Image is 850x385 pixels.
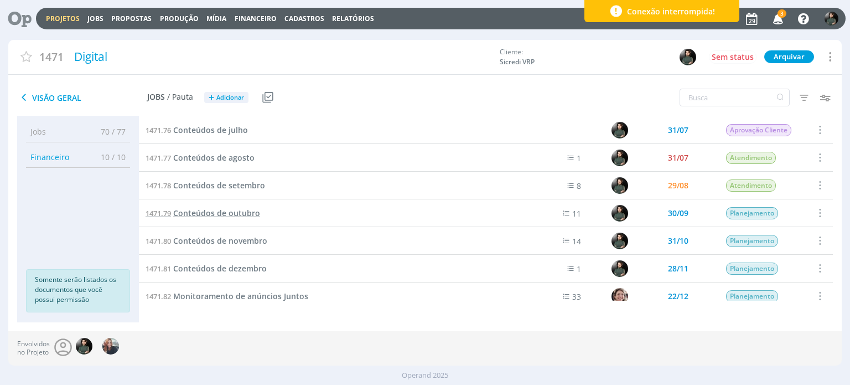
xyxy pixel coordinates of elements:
img: M [680,49,696,65]
span: 1471.78 [146,181,171,191]
button: Arquivar [764,50,814,63]
button: Propostas [108,14,155,23]
span: 1471.81 [146,264,171,274]
a: 1471.78Conteúdos de setembro [146,179,265,192]
span: / Pauta [167,93,193,102]
span: Conteúdos de agosto [173,152,255,163]
span: Planejamento [727,207,779,219]
span: Conexão interrompida! [627,6,715,17]
div: 31/07 [668,154,688,162]
p: Somente serão listados os documentos que você possui permissão [35,275,121,305]
div: 22/12 [668,292,688,300]
img: M [612,233,629,249]
span: Jobs [30,126,46,137]
span: Cadastros [284,14,324,23]
span: 1471.77 [146,153,171,163]
a: Mídia [206,14,226,23]
span: 1471 [39,49,64,65]
div: Digital [70,44,495,70]
span: 3 [778,9,786,18]
span: 1471.82 [146,291,171,301]
div: 31/07 [668,126,688,134]
img: M [825,12,838,25]
input: Busca [680,89,790,106]
button: M [679,48,697,66]
span: Jobs [147,93,165,102]
div: 29/08 [668,182,688,189]
a: 1471.81Conteúdos de dezembro [146,263,267,275]
span: Aprovação Cliente [727,124,792,136]
a: 1471.82Monitoramento de anúncios Juntos [146,290,308,302]
a: Financeiro [235,14,277,23]
span: Adicionar [216,94,244,101]
button: Relatórios [329,14,377,23]
span: Conteúdos de setembro [173,180,265,191]
span: Conteúdos de dezembro [173,263,267,274]
span: Sicredi VRP [500,57,583,67]
button: Cadastros [281,14,328,23]
div: 30/09 [668,209,688,217]
span: Conteúdos de novembro [173,235,267,246]
span: 70 / 77 [92,126,126,137]
button: Produção [157,14,202,23]
span: 10 / 10 [92,151,126,163]
button: +Adicionar [204,92,248,104]
span: 1471.79 [146,208,171,218]
span: Conteúdos de outubro [173,208,260,218]
span: 14 [573,236,582,247]
button: M [824,9,839,28]
span: Planejamento [727,235,779,247]
a: 1471.77Conteúdos de agosto [146,152,255,164]
button: Sem status [709,50,756,64]
span: Atendimento [727,152,776,164]
div: 31/10 [668,237,688,245]
span: Visão Geral [17,91,147,104]
div: 28/11 [668,265,688,273]
span: Envolvidos no Projeto [17,340,50,356]
img: E [102,338,119,355]
a: 1471.79Conteúdos de outubro [146,207,260,219]
span: Planejamento [727,263,779,275]
span: 1 [577,264,582,274]
a: 1471.80Conteúdos de novembro [146,235,267,247]
span: 11 [573,208,582,219]
div: Cliente: [500,47,697,67]
a: Jobs [87,14,103,23]
img: M [612,177,629,194]
img: M [612,122,629,138]
button: 3 [766,9,789,29]
img: M [612,205,629,222]
a: Projetos [46,14,80,23]
a: 1471.76Conteúdos de julho [146,124,248,136]
a: Relatórios [332,14,374,23]
span: Propostas [111,14,152,23]
span: Atendimento [727,179,776,192]
span: Monitoramento de anúncios Juntos [173,291,308,301]
button: Jobs [84,14,107,23]
img: M [612,260,629,277]
span: 1471.80 [146,236,171,246]
img: M [612,150,629,166]
span: 1471.76 [146,125,171,135]
span: 33 [573,291,582,302]
span: Planejamento [727,290,779,302]
span: Financeiro [30,151,69,163]
a: Produção [160,14,199,23]
span: 1 [577,153,582,163]
img: A [612,288,629,305]
span: + [209,92,214,104]
span: 8 [577,181,582,191]
button: Mídia [203,14,230,23]
img: M [76,338,92,355]
span: Conteúdos de julho [173,125,248,135]
button: Projetos [43,14,83,23]
span: Sem status [712,52,754,62]
button: Financeiro [231,14,280,23]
